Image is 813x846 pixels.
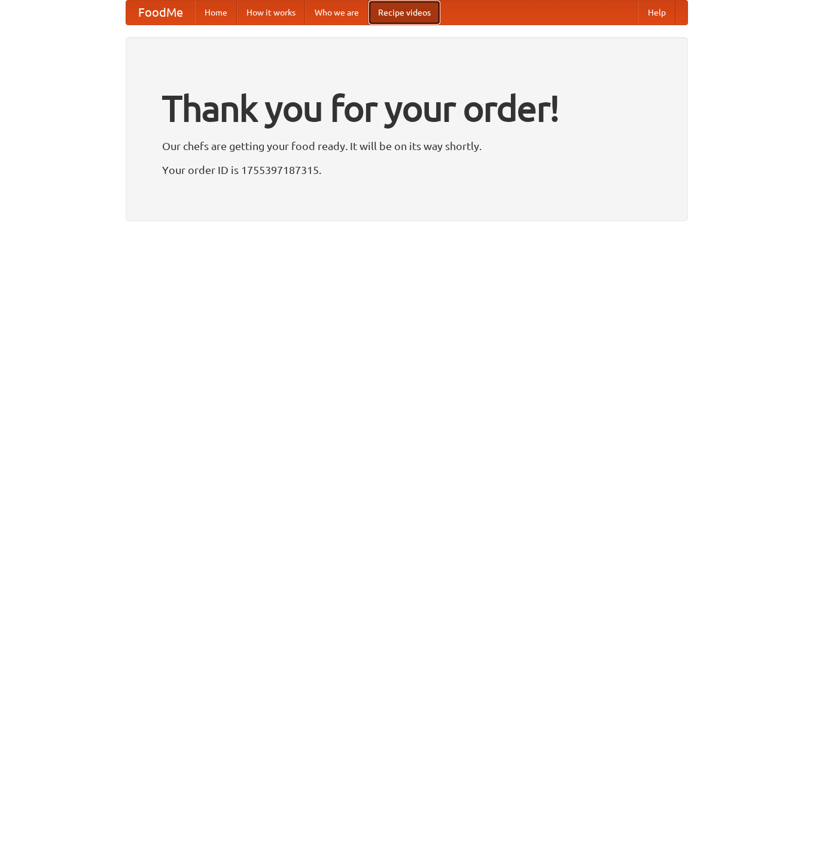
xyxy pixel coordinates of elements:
[638,1,675,25] a: Help
[305,1,369,25] a: Who we are
[369,1,440,25] a: Recipe videos
[237,1,305,25] a: How it works
[162,80,651,137] h1: Thank you for your order!
[195,1,237,25] a: Home
[126,1,195,25] a: FoodMe
[162,161,651,179] p: Your order ID is 1755397187315.
[162,137,651,155] p: Our chefs are getting your food ready. It will be on its way shortly.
